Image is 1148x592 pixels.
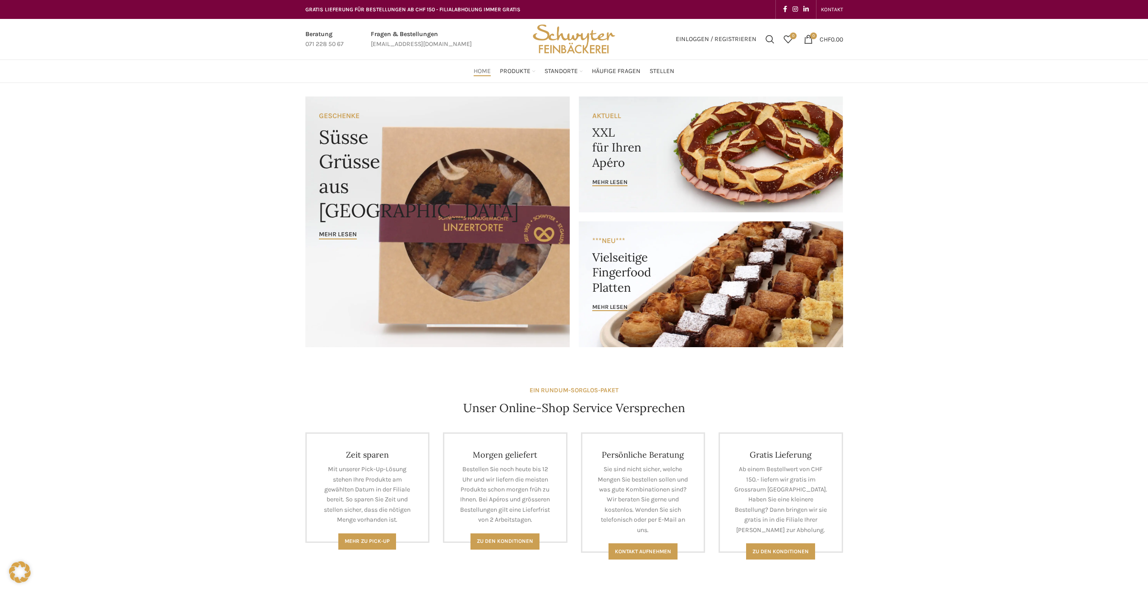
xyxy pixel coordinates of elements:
[780,3,790,16] a: Facebook social link
[579,96,843,212] a: Banner link
[820,35,831,43] span: CHF
[458,450,553,460] h4: Morgen geliefert
[779,30,797,48] a: 0
[544,62,583,80] a: Standorte
[596,450,691,460] h4: Persönliche Beratung
[470,533,539,550] a: Zu den Konditionen
[477,538,533,544] span: Zu den Konditionen
[821,0,843,18] a: KONTAKT
[544,67,578,76] span: Standorte
[474,67,491,76] span: Home
[650,62,674,80] a: Stellen
[579,221,843,347] a: Banner link
[530,35,618,42] a: Site logo
[463,400,685,416] h4: Unser Online-Shop Service Versprechen
[305,29,344,50] a: Infobox link
[733,464,828,535] p: Ab einem Bestellwert von CHF 150.- liefern wir gratis im Grossraum [GEOGRAPHIC_DATA]. Haben Sie e...
[752,548,809,555] span: Zu den konditionen
[810,32,817,39] span: 0
[733,450,828,460] h4: Gratis Lieferung
[671,30,761,48] a: Einloggen / Registrieren
[338,533,396,550] a: Mehr zu Pick-Up
[609,543,678,560] a: Kontakt aufnehmen
[458,464,553,525] p: Bestellen Sie noch heute bis 12 Uhr und wir liefern die meisten Produkte schon morgen früh zu Ihn...
[474,62,491,80] a: Home
[320,450,415,460] h4: Zeit sparen
[500,62,535,80] a: Produkte
[530,19,618,60] img: Bäckerei Schwyter
[761,30,779,48] a: Suchen
[305,96,570,347] a: Banner link
[345,538,390,544] span: Mehr zu Pick-Up
[596,464,691,535] p: Sie sind nicht sicher, welche Mengen Sie bestellen sollen und was gute Kombinationen sind? Wir be...
[821,6,843,13] span: KONTAKT
[816,0,848,18] div: Secondary navigation
[746,543,815,560] a: Zu den konditionen
[779,30,797,48] div: Meine Wunschliste
[615,548,671,555] span: Kontakt aufnehmen
[790,32,797,39] span: 0
[500,67,530,76] span: Produkte
[371,29,472,50] a: Infobox link
[676,36,756,42] span: Einloggen / Registrieren
[801,3,811,16] a: Linkedin social link
[320,464,415,525] p: Mit unserer Pick-Up-Lösung stehen Ihre Produkte am gewählten Datum in der Filiale bereit. So spar...
[592,67,641,76] span: Häufige Fragen
[301,62,848,80] div: Main navigation
[592,62,641,80] a: Häufige Fragen
[790,3,801,16] a: Instagram social link
[650,67,674,76] span: Stellen
[305,6,521,13] span: GRATIS LIEFERUNG FÜR BESTELLUNGEN AB CHF 150 - FILIALABHOLUNG IMMER GRATIS
[820,35,843,43] bdi: 0.00
[799,30,848,48] a: 0 CHF0.00
[530,386,618,394] strong: EIN RUNDUM-SORGLOS-PAKET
